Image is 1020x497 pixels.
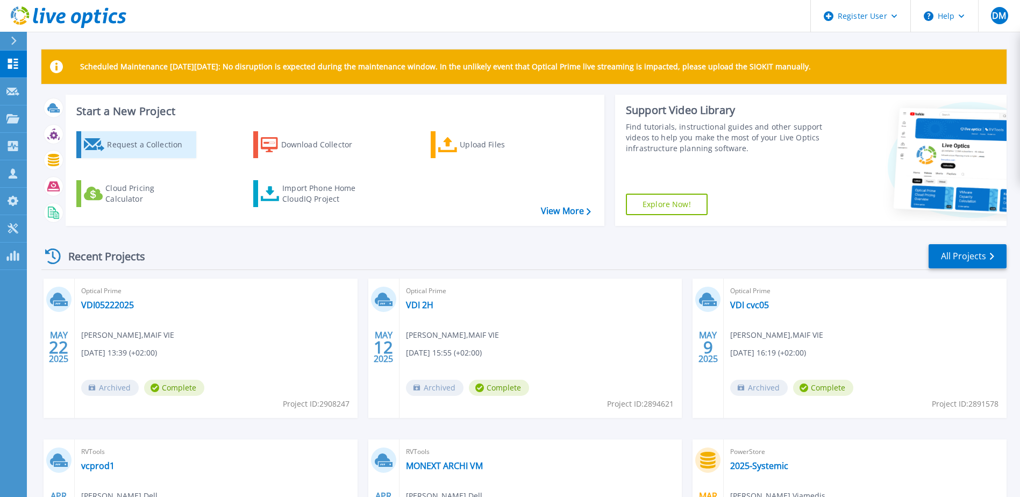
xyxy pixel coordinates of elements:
span: DM [992,11,1006,20]
a: View More [541,206,591,216]
a: All Projects [929,244,1007,268]
span: Archived [81,380,139,396]
span: Optical Prime [406,285,676,297]
p: Scheduled Maintenance [DATE][DATE]: No disruption is expected during the maintenance window. In t... [80,62,811,71]
span: Project ID: 2908247 [283,398,349,410]
span: Project ID: 2894621 [607,398,674,410]
a: 2025-Systemic [730,460,788,471]
div: Upload Files [460,134,546,155]
a: Cloud Pricing Calculator [76,180,196,207]
span: Complete [144,380,204,396]
span: 22 [49,343,68,352]
span: Project ID: 2891578 [932,398,998,410]
div: MAY 2025 [698,328,718,367]
span: 12 [374,343,393,352]
a: VDI 2H [406,300,433,310]
span: Optical Prime [730,285,1000,297]
a: Download Collector [253,131,373,158]
div: Download Collector [281,134,367,155]
span: [PERSON_NAME] , MAIF VIE [406,329,499,341]
span: [PERSON_NAME] , MAIF VIE [730,329,823,341]
div: Import Phone Home CloudIQ Project [282,183,366,204]
h3: Start a New Project [76,105,590,117]
div: MAY 2025 [373,328,394,367]
span: [DATE] 13:39 (+02:00) [81,347,157,359]
span: [DATE] 16:19 (+02:00) [730,347,806,359]
span: Complete [793,380,853,396]
div: Recent Projects [41,243,160,269]
a: VDI05222025 [81,300,134,310]
span: Complete [469,380,529,396]
div: Request a Collection [107,134,193,155]
a: MONEXT ARCHI VM [406,460,483,471]
span: RVTools [81,446,351,458]
span: [DATE] 15:55 (+02:00) [406,347,482,359]
span: Optical Prime [81,285,351,297]
span: [PERSON_NAME] , MAIF VIE [81,329,174,341]
span: PowerStore [730,446,1000,458]
a: vcprod1 [81,460,115,471]
div: Cloud Pricing Calculator [105,183,191,204]
span: Archived [406,380,463,396]
a: Explore Now! [626,194,708,215]
a: Request a Collection [76,131,196,158]
span: 9 [703,343,713,352]
a: Upload Files [431,131,551,158]
a: VDI cvc05 [730,300,769,310]
div: MAY 2025 [48,328,69,367]
div: Support Video Library [626,103,825,117]
span: RVTools [406,446,676,458]
span: Archived [730,380,788,396]
div: Find tutorials, instructional guides and other support videos to help you make the most of your L... [626,122,825,154]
